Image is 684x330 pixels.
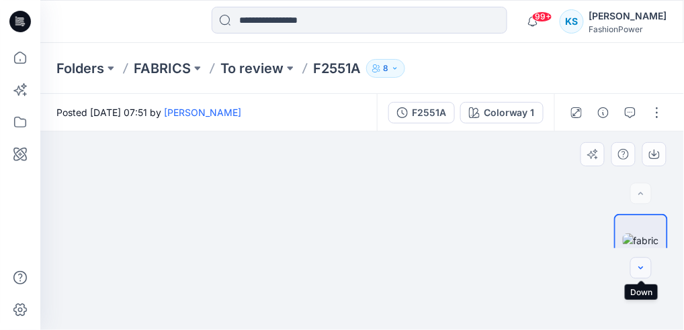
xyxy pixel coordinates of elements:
a: To review [220,59,284,78]
a: Folders [56,59,104,78]
div: FashionPower [589,24,667,34]
button: Colorway 1 [460,102,544,123]
div: Colorway 1 [484,105,535,120]
p: F2551A [313,59,361,78]
span: Posted [DATE] 07:51 by [56,105,241,119]
button: F2551A [388,102,455,123]
div: KS [560,9,584,34]
img: fabric [623,233,659,248]
a: FABRICS [134,59,191,78]
div: [PERSON_NAME] [589,8,667,24]
a: [PERSON_NAME] [164,107,241,118]
p: 8 [383,61,388,76]
div: F2551A [412,105,446,120]
img: eyJhbGciOiJIUzI1NiIsImtpZCI6IjAiLCJzbHQiOiJzZXMiLCJ0eXAiOiJKV1QifQ.eyJkYXRhIjp7InR5cGUiOiJzdG9yYW... [183,52,542,330]
button: Details [593,102,614,123]
span: 99+ [532,11,552,22]
button: 8 [366,59,405,78]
